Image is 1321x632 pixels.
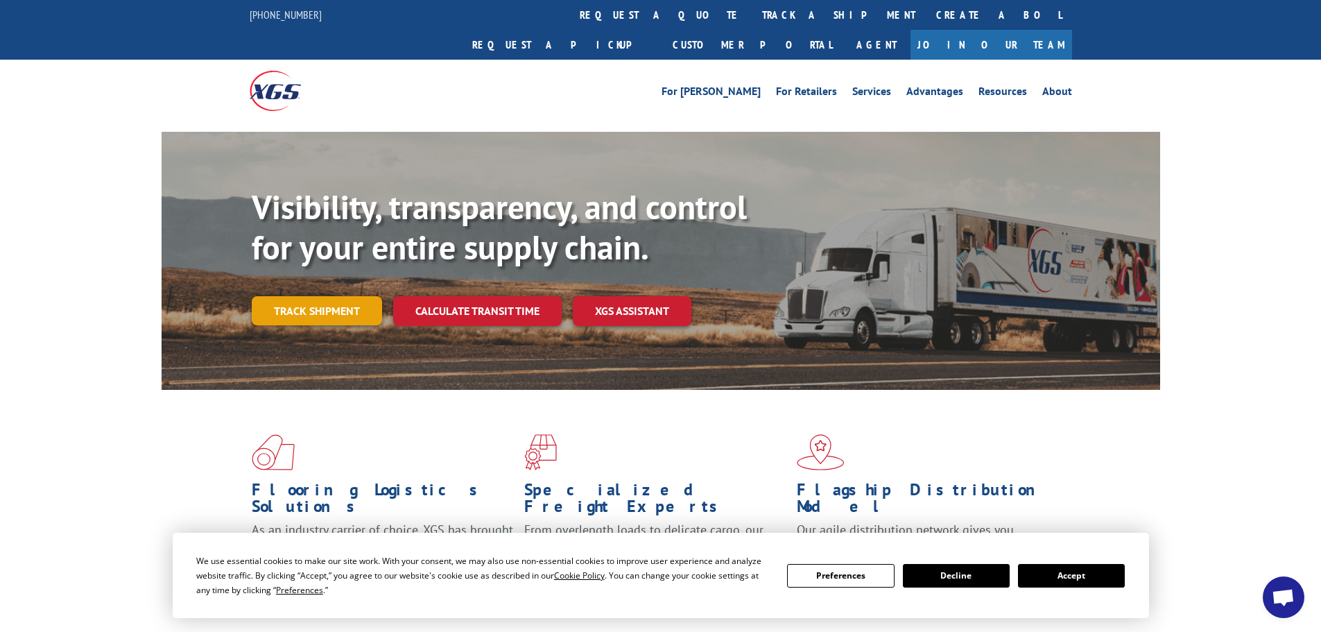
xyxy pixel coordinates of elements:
img: xgs-icon-flagship-distribution-model-red [797,434,845,470]
a: XGS ASSISTANT [573,296,691,326]
a: Agent [843,30,910,60]
button: Accept [1018,564,1125,588]
span: Our agile distribution network gives you nationwide inventory management on demand. [797,522,1052,554]
a: Advantages [906,86,963,101]
button: Decline [903,564,1010,588]
img: xgs-icon-focused-on-flooring-red [524,434,557,470]
a: [PHONE_NUMBER] [250,8,322,22]
div: Open chat [1263,577,1304,618]
a: For Retailers [776,86,837,101]
div: We use essential cookies to make our site work. With your consent, we may also use non-essential ... [196,554,770,597]
a: Services [852,86,891,101]
a: Join Our Team [910,30,1072,60]
h1: Flooring Logistics Solutions [252,481,514,522]
button: Preferences [787,564,894,588]
a: Customer Portal [662,30,843,60]
div: Cookie Consent Prompt [173,533,1149,618]
p: From overlength loads to delicate cargo, our experienced staff knows the best way to move your fr... [524,522,786,583]
a: Track shipment [252,296,382,325]
h1: Flagship Distribution Model [797,481,1059,522]
a: Request a pickup [462,30,662,60]
a: For [PERSON_NAME] [662,86,761,101]
span: Cookie Policy [554,570,605,581]
span: As an industry carrier of choice, XGS has brought innovation and dedication to flooring logistics... [252,522,513,571]
span: Preferences [276,584,323,596]
a: Resources [978,86,1027,101]
a: Calculate transit time [393,296,562,326]
b: Visibility, transparency, and control for your entire supply chain. [252,185,747,268]
h1: Specialized Freight Experts [524,481,786,522]
a: About [1042,86,1072,101]
img: xgs-icon-total-supply-chain-intelligence-red [252,434,295,470]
